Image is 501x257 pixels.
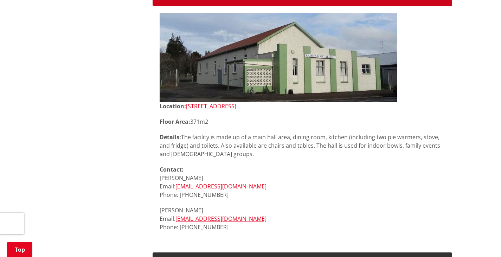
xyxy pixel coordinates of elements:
[160,102,186,110] strong: Location:
[175,182,266,190] a: [EMAIL_ADDRESS][DOMAIN_NAME]
[469,227,494,253] iframe: Messenger Launcher
[186,102,236,110] a: [STREET_ADDRESS]
[160,133,181,141] strong: Details:
[160,133,445,158] p: The facility is made up of a main hall area, dining room, kitchen (including two pie warmers, sto...
[160,165,445,199] p: [PERSON_NAME] Email: Phone: [PHONE_NUMBER]
[160,118,190,126] strong: Floor Area:
[160,166,184,173] strong: Contact:
[160,117,445,126] p: 371m2
[175,215,266,223] a: [EMAIL_ADDRESS][DOMAIN_NAME]
[160,206,445,231] p: [PERSON_NAME] Email: Phone: [PHONE_NUMBER]
[7,242,32,257] a: Top
[160,13,397,102] img: Taupiri-Soldiers-and-Settlers-Hall-2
